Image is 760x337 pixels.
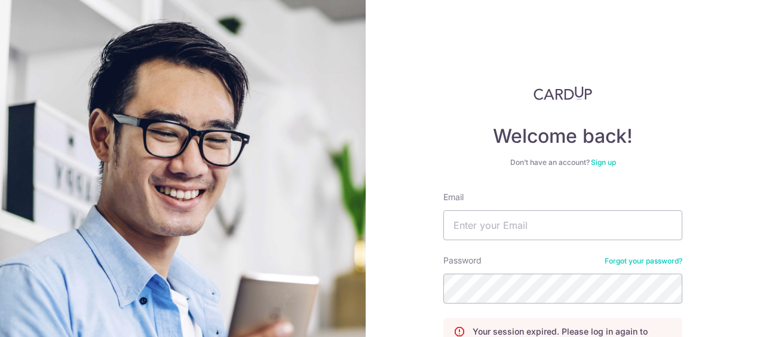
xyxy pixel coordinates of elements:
[443,255,482,266] label: Password
[443,124,682,148] h4: Welcome back!
[443,191,464,203] label: Email
[443,158,682,167] div: Don’t have an account?
[605,256,682,266] a: Forgot your password?
[534,86,592,100] img: CardUp Logo
[591,158,616,167] a: Sign up
[443,210,682,240] input: Enter your Email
